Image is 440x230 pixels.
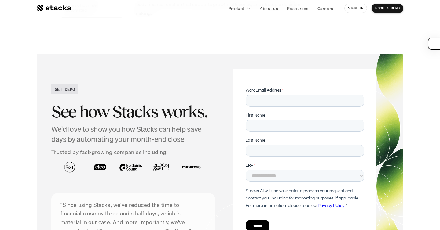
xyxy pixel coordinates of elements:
p: SIGN IN [348,6,364,10]
a: About us [256,3,282,14]
a: SIGN IN [344,4,367,13]
h4: We'd love to show you how Stacks can help save days by automating your month-end close. [51,124,215,145]
a: Resources [283,3,312,14]
h2: GET DEMO [55,86,75,92]
p: About us [260,5,278,12]
a: BOOK A DEMO [372,4,403,13]
a: Careers [314,3,337,14]
p: BOOK A DEMO [375,6,400,10]
p: Product [228,5,244,12]
p: Resources [287,5,309,12]
p: Trusted by fast-growing companies including: [51,148,215,156]
h2: See how Stacks works. [51,102,215,121]
p: Careers [317,5,333,12]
